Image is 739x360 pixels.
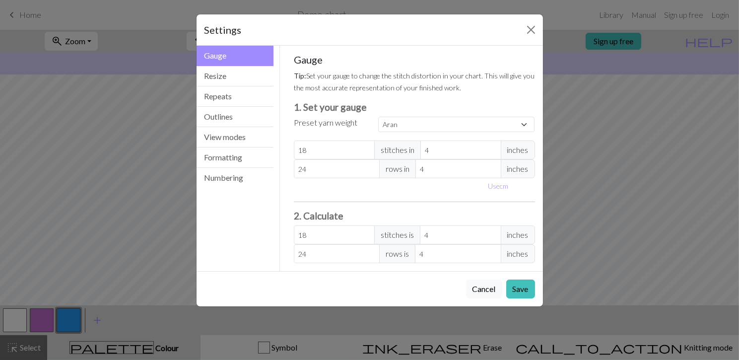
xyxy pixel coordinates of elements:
[204,22,242,37] h5: Settings
[197,168,274,188] button: Numbering
[483,178,513,194] button: Usecm
[294,72,306,80] strong: Tip:
[501,225,535,244] span: inches
[294,117,357,129] label: Preset yarn weight
[466,280,502,298] button: Cancel
[523,22,539,38] button: Close
[501,244,535,263] span: inches
[197,46,274,66] button: Gauge
[197,127,274,147] button: View modes
[197,86,274,107] button: Repeats
[294,210,535,221] h3: 2. Calculate
[379,244,415,263] span: rows is
[294,54,535,66] h5: Gauge
[294,72,535,92] small: Set your gauge to change the stitch distortion in your chart. This will give you the most accurat...
[197,66,274,86] button: Resize
[379,159,416,178] span: rows in
[374,225,420,244] span: stitches is
[197,107,274,127] button: Outlines
[501,159,535,178] span: inches
[294,101,535,113] h3: 1. Set your gauge
[374,141,421,159] span: stitches in
[197,147,274,168] button: Formatting
[506,280,535,298] button: Save
[501,141,535,159] span: inches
